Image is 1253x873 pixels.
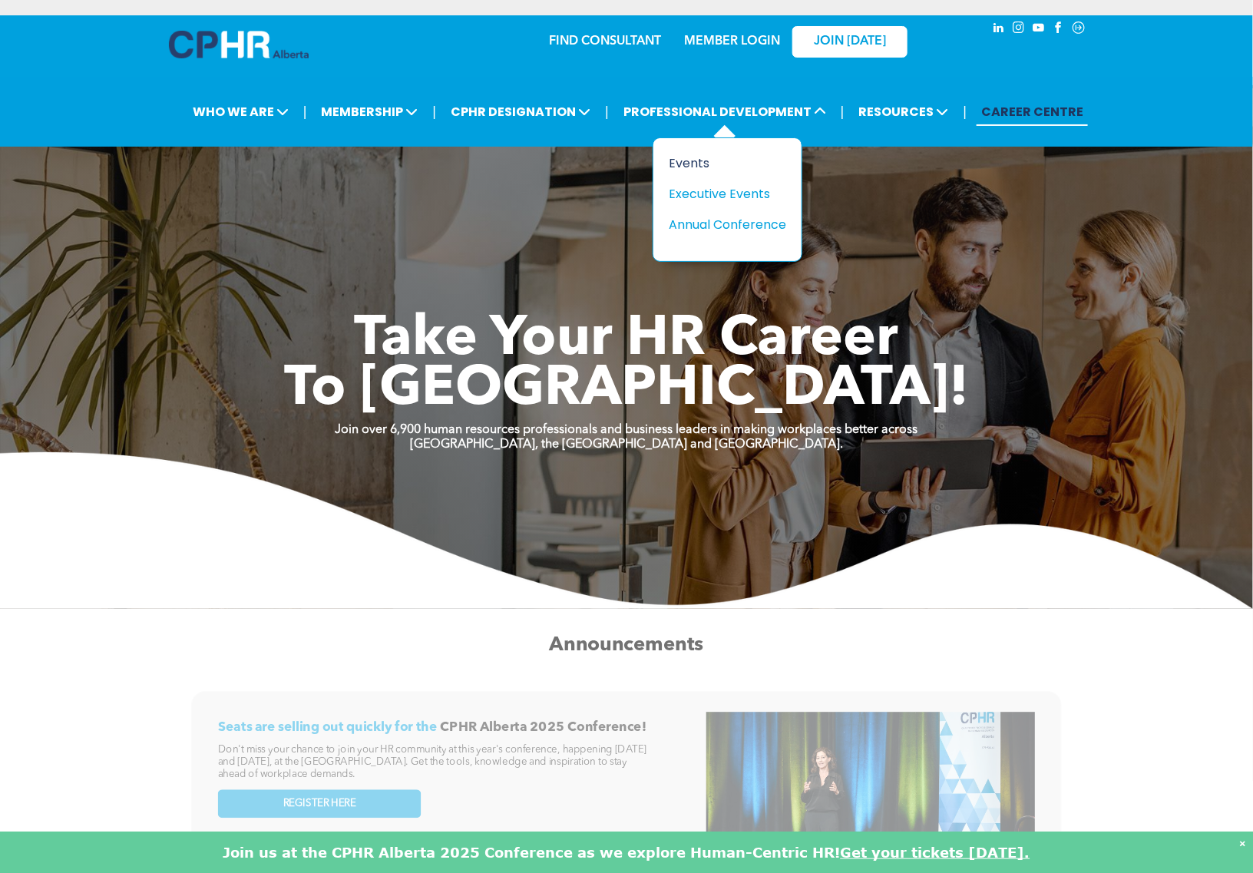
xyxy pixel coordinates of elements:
div: Events [669,154,775,173]
strong: [GEOGRAPHIC_DATA], the [GEOGRAPHIC_DATA] and [GEOGRAPHIC_DATA]. [410,438,843,451]
span: REGISTER HERE [283,798,356,810]
span: Seats are selling out quickly for the [218,720,437,733]
div: Executive Events [669,184,775,203]
span: Announcements [550,635,704,655]
li: | [303,96,307,127]
a: REGISTER HERE [218,789,422,818]
li: | [964,96,967,127]
span: JOIN [DATE] [814,35,886,49]
span: RESOURCES [855,98,954,126]
div: Annual Conference [669,215,775,234]
li: | [841,96,845,127]
span: Take Your HR Career [355,312,899,368]
a: Executive Events [669,184,786,203]
strong: Join over 6,900 human resources professionals and business leaders in making workplaces better ac... [336,424,918,436]
a: facebook [1050,19,1067,40]
a: JOIN [DATE] [792,26,908,58]
font: Join us at the CPHR Alberta 2025 Conference as we explore Human-Centric HR! [223,844,841,861]
a: Events [669,154,786,173]
span: WHO WE ARE [188,98,293,126]
span: PROFESSIONAL DEVELOPMENT [619,98,831,126]
a: instagram [1010,19,1027,40]
a: linkedin [990,19,1007,40]
a: FIND CONSULTANT [549,35,661,48]
img: A blue and white logo for cp alberta [169,31,309,58]
a: MEMBER LOGIN [684,35,780,48]
a: Social network [1070,19,1087,40]
a: CAREER CENTRE [977,98,1088,126]
span: CPHR DESIGNATION [446,98,595,126]
a: Annual Conference [669,215,786,234]
div: Dismiss notification [1239,835,1245,851]
a: youtube [1030,19,1047,40]
span: CPHR Alberta 2025 Conference! [440,720,646,733]
span: Don't miss your chance to join your HR community at this year's conference, happening [DATE] and ... [218,745,647,779]
a: Get your tickets [DATE]. [841,844,1030,861]
span: To [GEOGRAPHIC_DATA]! [284,362,969,418]
li: | [432,96,436,127]
li: | [605,96,609,127]
span: MEMBERSHIP [316,98,422,126]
